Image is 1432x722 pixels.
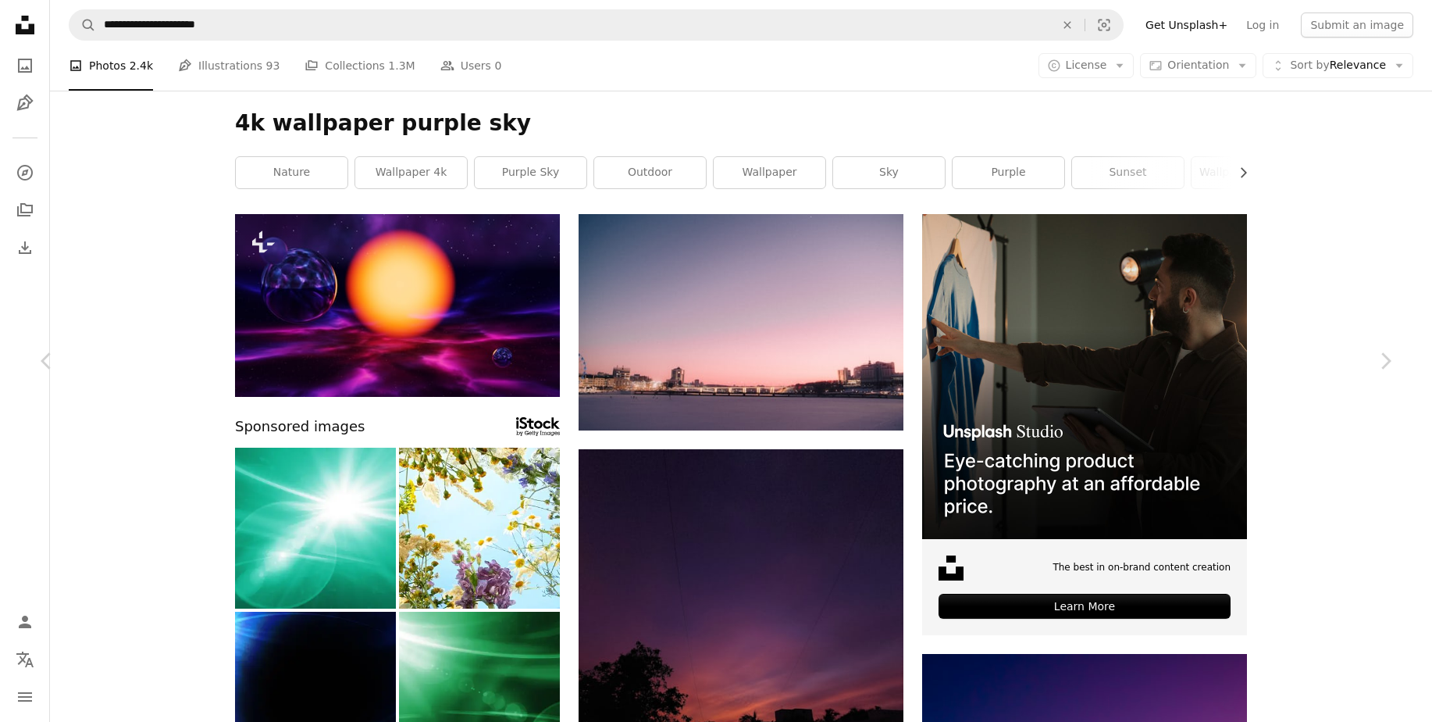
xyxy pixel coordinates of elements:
[1338,286,1432,436] a: Next
[1167,59,1229,71] span: Orientation
[1053,561,1231,574] span: The best in on-brand content creation
[1301,13,1413,38] button: Submit an image
[9,232,41,263] a: Download History
[69,9,1124,41] form: Find visuals sitewide
[399,448,560,609] img: Meadow flowers in bloom , down top view
[235,214,560,397] img: an artist's rendering of two planets in space
[1140,53,1256,78] button: Orientation
[1066,59,1107,71] span: License
[235,416,365,438] span: Sponsored images
[9,50,41,81] a: Photos
[475,157,586,188] a: purple sky
[235,448,396,609] img: Abstract Rotating Lens Flare Loop Background with Pink Blue and Violet Rainbow Colored Spring-Tim...
[953,157,1064,188] a: purple
[922,214,1247,635] a: The best in on-brand content creationLearn More
[1072,157,1184,188] a: sunset
[579,214,903,431] img: A large body of water with a ferris wheel in the background
[388,57,415,74] span: 1.3M
[9,681,41,713] button: Menu
[594,157,706,188] a: outdoor
[305,41,415,91] a: Collections 1.3M
[1263,53,1413,78] button: Sort byRelevance
[579,315,903,329] a: A large body of water with a ferris wheel in the background
[1085,10,1123,40] button: Visual search
[9,157,41,188] a: Explore
[714,157,825,188] a: wallpaper
[1237,13,1288,38] a: Log in
[579,659,903,673] a: a purple and red sky at night with some power lines in the foreground
[440,41,502,91] a: Users 0
[266,57,280,74] span: 93
[494,57,501,74] span: 0
[9,606,41,638] a: Log in / Sign up
[235,298,560,312] a: an artist's rendering of two planets in space
[9,644,41,675] button: Language
[1229,157,1247,188] button: scroll list to the right
[355,157,467,188] a: wallpaper 4k
[833,157,945,188] a: sky
[939,594,1231,619] div: Learn More
[922,214,1247,539] img: file-1715714098234-25b8b4e9d8faimage
[1136,13,1237,38] a: Get Unsplash+
[1290,59,1329,71] span: Sort by
[1038,53,1135,78] button: License
[9,195,41,226] a: Collections
[1192,157,1303,188] a: wallpaper for mobile
[9,88,41,119] a: Illustrations
[236,157,347,188] a: nature
[1290,58,1386,73] span: Relevance
[1050,10,1085,40] button: Clear
[939,556,964,581] img: file-1631678316303-ed18b8b5cb9cimage
[178,41,280,91] a: Illustrations 93
[235,109,1247,138] h1: 4k wallpaper purple sky
[69,10,96,40] button: Search Unsplash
